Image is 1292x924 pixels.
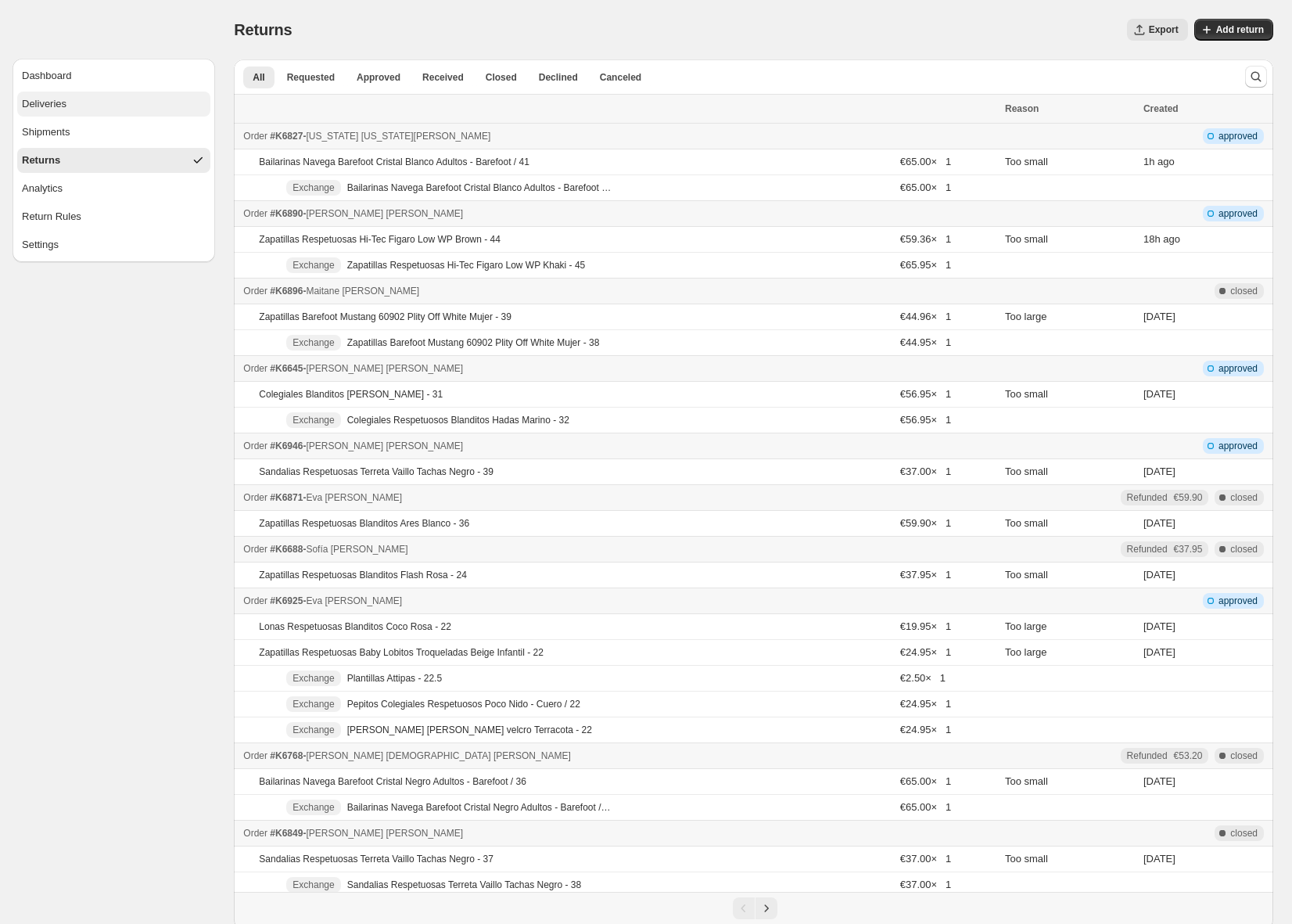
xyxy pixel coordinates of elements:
span: €37.95 × 1 [900,569,951,581]
span: #K6925 [270,595,303,606]
span: #K6827 [270,131,303,142]
span: Order [243,492,267,503]
span: €65.00 × 1 [900,801,951,813]
span: Exchange [292,879,334,891]
span: €65.00 × 1 [900,156,951,167]
p: Zapatillas Respetuosas Hi-Tec Figaro Low WP Brown - 44 [259,233,501,246]
span: €2.50 × 1 [900,672,946,684]
span: Exchange [292,698,334,710]
span: €37.00 × 1 [900,879,951,890]
span: approved [1218,440,1258,452]
td: Too small [1000,459,1139,485]
span: Add return [1216,23,1264,36]
time: Tuesday, September 9, 2025 at 4:12:11 PM [1143,233,1161,245]
time: Sunday, September 7, 2025 at 7:53:16 PM [1143,466,1175,477]
span: [PERSON_NAME] [PERSON_NAME] [306,440,463,451]
td: ago [1139,227,1273,253]
p: Bailarinas Navega Barefoot Cristal Blanco Adultos - Barefoot / 41 [259,156,529,168]
p: Zapatillas Respetuosas Blanditos Flash Rosa - 24 [259,569,466,581]
span: Declined [539,71,578,84]
time: Saturday, August 30, 2025 at 4:13:52 PM [1143,775,1175,787]
span: [PERSON_NAME] [PERSON_NAME] [306,208,463,219]
span: [PERSON_NAME] [PERSON_NAME] [306,828,463,839]
div: Refunded [1127,750,1203,762]
span: approved [1218,362,1258,375]
span: [US_STATE] [US_STATE][PERSON_NAME] [306,131,490,142]
span: closed [1230,543,1258,555]
p: Bailarinas Navega Barefoot Cristal Blanco Adultos - Barefoot / 42 [347,182,612,194]
p: Zapatillas Barefoot Mustang 60902 Plity Off White Mujer - 39 [259,311,511,323]
td: Too large [1000,304,1139,330]
div: Deliveries [22,96,66,112]
time: Thursday, September 4, 2025 at 5:45:55 PM [1143,646,1175,658]
span: €24.95 × 1 [900,724,951,735]
span: €37.00 × 1 [900,853,951,865]
span: Reason [1005,103,1039,114]
span: Order [243,750,267,761]
div: - [243,541,996,557]
span: #K6896 [270,286,303,297]
td: Too large [1000,614,1139,640]
div: - [243,128,996,144]
span: €65.95 × 1 [900,259,951,271]
span: Returns [234,21,292,38]
span: Approved [357,71,400,84]
p: Colegiales Blanditos [PERSON_NAME] - 31 [259,388,443,401]
time: Monday, September 8, 2025 at 11:04:17 PM [1143,388,1175,400]
div: - [243,748,996,764]
span: approved [1218,595,1258,607]
span: €24.95 × 1 [900,646,951,658]
span: Order [243,208,267,219]
span: €53.20 [1174,750,1203,762]
button: Export [1127,19,1188,41]
td: ago [1139,149,1273,175]
td: Too small [1000,847,1139,872]
span: Order [243,440,267,451]
time: Friday, August 29, 2025 at 2:54:46 PM [1143,853,1175,865]
span: closed [1230,827,1258,840]
span: Order [243,595,267,606]
p: Zapatillas Respetuosas Hi-Tec Figaro Low WP Khaki - 45 [347,259,586,271]
p: Zapatillas Barefoot Mustang 60902 Plity Off White Mujer - 38 [347,336,600,349]
div: - [243,283,996,299]
span: €56.95 × 1 [900,388,951,400]
button: Returns [17,148,210,173]
td: Too small [1000,382,1139,408]
span: Created [1143,103,1179,114]
span: approved [1218,207,1258,220]
span: #K6645 [270,363,303,374]
button: Search and filter results [1245,66,1267,88]
td: Too small [1000,149,1139,175]
span: closed [1230,750,1258,762]
div: Analytics [22,181,63,196]
p: Sandalias Respetuosas Terreta Vaillo Tachas Negro - 39 [259,466,493,478]
span: €37.00 × 1 [900,466,951,477]
p: Zapatillas Respetuosas Baby Lobitos Troqueladas Beige Infantil - 22 [259,646,544,659]
div: - [243,490,996,505]
span: #K6849 [270,828,303,839]
span: #K6871 [270,492,303,503]
span: Sofía [PERSON_NAME] [306,544,407,555]
span: Eva [PERSON_NAME] [306,492,402,503]
time: Tuesday, August 26, 2025 at 10:54:58 PM [1143,569,1175,581]
button: Next [755,897,777,919]
nav: Pagination [234,892,1273,924]
div: - [243,593,996,609]
time: Thursday, September 4, 2025 at 7:42:52 AM [1143,311,1175,322]
div: Return Rules [22,209,81,225]
time: Wednesday, September 10, 2025 at 9:26:27 AM [1143,156,1154,167]
span: Exchange [292,259,334,271]
span: approved [1218,130,1258,142]
div: - [243,438,996,454]
span: #K6768 [270,750,303,761]
p: Bailarinas Navega Barefoot Cristal Negro Adultos - Barefoot / 37 [347,801,612,814]
p: Bailarinas Navega Barefoot Cristal Negro Adultos - Barefoot / 36 [259,775,526,788]
button: Return Rules [17,204,210,229]
div: Returns [22,153,60,168]
div: Shipments [22,124,70,140]
time: Thursday, September 4, 2025 at 5:45:55 PM [1143,620,1175,632]
span: Exchange [292,672,334,685]
span: Exchange [292,336,334,349]
span: €37.95 [1174,543,1203,555]
span: €44.96 × 1 [900,311,951,322]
